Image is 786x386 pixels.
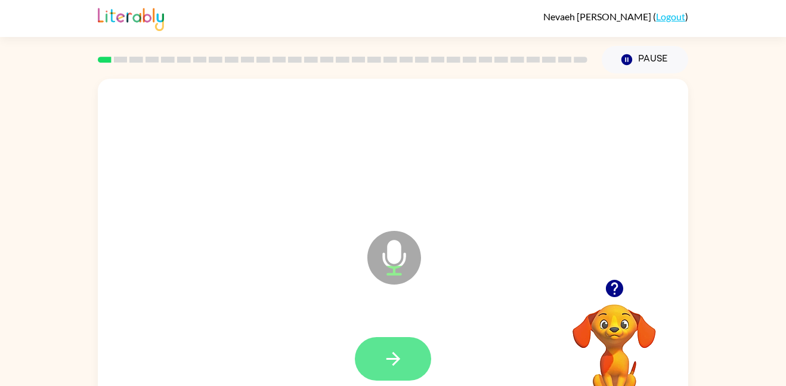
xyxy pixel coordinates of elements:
[98,5,164,31] img: Literably
[543,11,688,22] div: ( )
[602,46,688,73] button: Pause
[656,11,685,22] a: Logout
[543,11,653,22] span: Nevaeh [PERSON_NAME]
